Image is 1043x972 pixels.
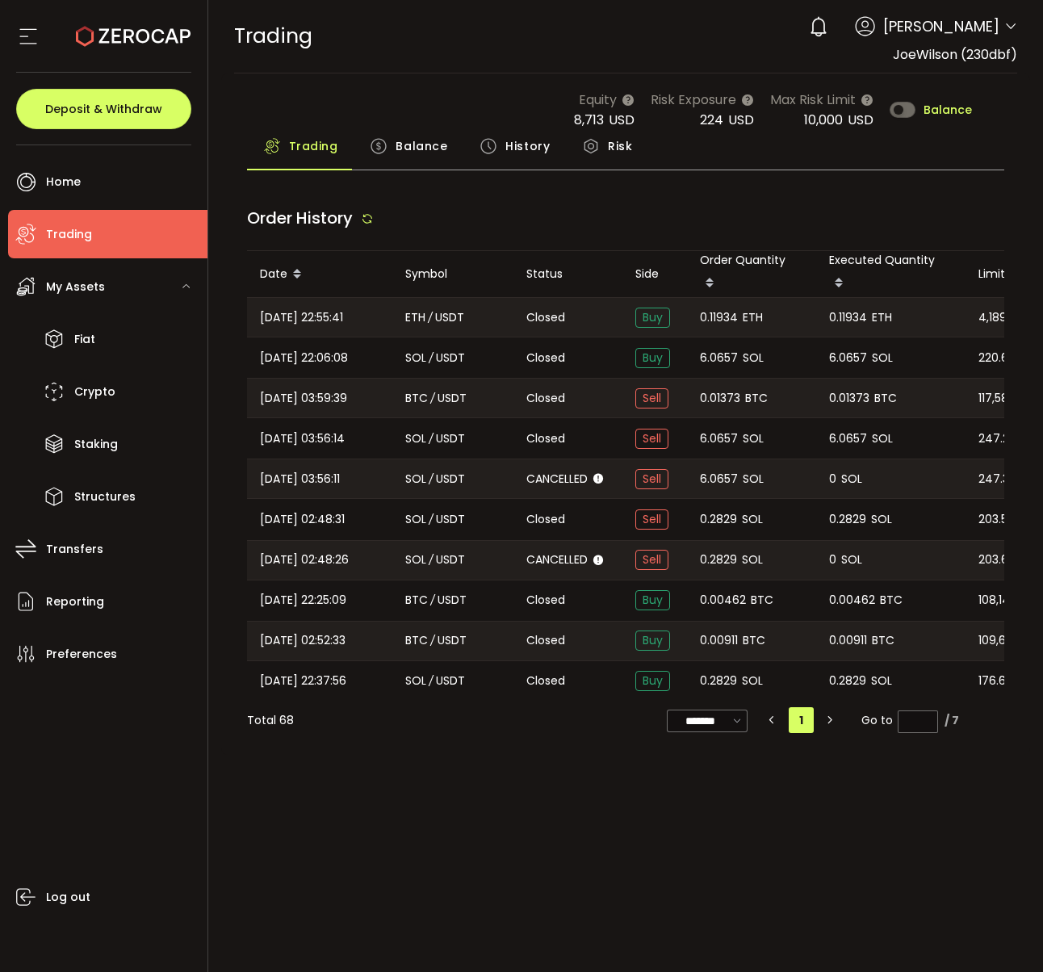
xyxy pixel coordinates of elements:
span: 0.01373 [829,389,869,408]
span: [DATE] 03:56:11 [260,470,340,488]
span: History [505,130,550,162]
span: USDT [438,631,467,650]
span: USDT [436,429,465,448]
div: Date [247,261,392,288]
span: SOL [743,429,764,448]
span: Buy [635,631,670,651]
span: [PERSON_NAME] [883,15,999,37]
span: SOL [841,470,862,488]
span: USDT [436,672,465,690]
span: [DATE] 03:56:14 [260,429,345,448]
span: 108,142.43 [978,591,1033,610]
span: Risk [608,130,632,162]
em: / [429,510,434,529]
span: USDT [436,349,465,367]
span: SOL [872,349,893,367]
span: SOL [841,551,862,569]
span: 0 [829,470,836,488]
span: Home [46,170,81,194]
span: Risk Exposure [651,90,736,110]
span: Sell [635,429,668,449]
em: / [429,349,434,367]
span: Reporting [46,590,104,614]
span: [DATE] 22:55:41 [260,308,343,327]
span: 176.68 [978,672,1013,690]
span: BTC [405,591,428,610]
span: USDT [436,470,465,488]
span: USDT [436,551,465,569]
span: 0.00462 [829,591,875,610]
span: 6.0657 [700,349,738,367]
span: 224 [700,111,723,129]
span: 0.00911 [829,631,867,650]
span: Sell [635,509,668,530]
span: Max Risk Limit [770,90,856,110]
span: Trading [234,22,312,50]
span: Closed [526,350,565,367]
span: 247.29 [978,429,1016,448]
span: SOL [405,349,426,367]
span: Cancelled [526,551,588,568]
span: Fiat [74,328,95,351]
span: ETH [405,308,425,327]
span: [DATE] 22:25:09 [260,591,346,610]
span: 6.0657 [700,470,738,488]
span: JoeWilson (230dbf) [893,45,1017,64]
span: 6.0657 [700,429,738,448]
span: 0.2829 [829,510,866,529]
span: [DATE] 03:59:39 [260,389,347,408]
span: 203.6 [978,551,1008,569]
span: 0.00462 [700,591,746,610]
span: Closed [526,511,565,528]
span: Crypto [74,380,115,404]
span: Sell [635,550,668,570]
span: BTC [872,631,894,650]
span: 109,670.07 [978,631,1037,650]
span: ETH [872,308,892,327]
span: Log out [46,886,90,909]
span: BTC [751,591,773,610]
span: 0.2829 [700,510,737,529]
span: SOL [405,470,426,488]
span: BTC [874,389,897,408]
em: / [428,308,433,327]
span: USD [728,111,754,129]
span: SOL [405,672,426,690]
span: Cancelled [526,471,588,488]
span: 0.2829 [700,551,737,569]
span: SOL [872,429,893,448]
span: Deposit & Withdraw [45,103,162,115]
span: Staking [74,433,118,456]
span: Closed [526,632,565,649]
span: 0.01373 [700,389,740,408]
li: 1 [789,707,814,733]
span: SOL [743,349,764,367]
span: SOL [742,551,763,569]
em: / [429,429,434,448]
span: BTC [405,631,428,650]
em: / [430,631,435,650]
iframe: Chat Widget [962,894,1043,972]
span: Balance [396,130,447,162]
span: Structures [74,485,136,509]
span: Equity [579,90,617,110]
div: Total 68 [247,712,294,729]
span: USDT [436,510,465,529]
span: Buy [635,308,670,328]
span: 6.0657 [829,349,867,367]
span: Order History [247,207,353,229]
span: 10,000 [804,111,843,129]
span: [DATE] 22:37:56 [260,672,346,690]
em: / [430,591,435,610]
span: Trading [289,130,338,162]
span: Closed [526,430,565,447]
em: / [429,551,434,569]
span: SOL [405,551,426,569]
button: Deposit & Withdraw [16,89,191,129]
span: 0.00911 [700,631,738,650]
div: Executed Quantity [816,251,966,297]
span: Preferences [46,643,117,666]
span: USDT [435,308,464,327]
span: Closed [526,592,565,609]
